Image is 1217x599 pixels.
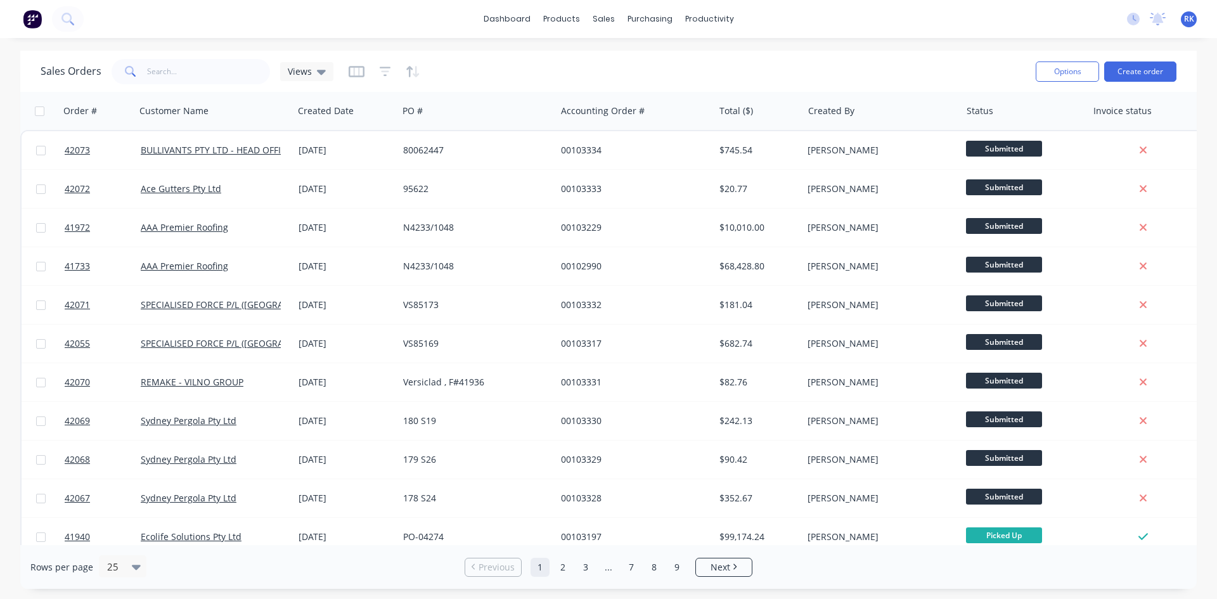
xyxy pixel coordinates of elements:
[65,453,90,466] span: 42068
[403,453,544,466] div: 179 S26
[147,59,271,84] input: Search...
[808,531,948,543] div: [PERSON_NAME]
[696,561,752,574] a: Next page
[299,453,393,466] div: [DATE]
[645,558,664,577] a: Page 8
[65,260,90,273] span: 41733
[667,558,686,577] a: Page 9
[141,453,236,465] a: Sydney Pergola Pty Ltd
[966,411,1042,427] span: Submitted
[65,325,141,363] a: 42055
[966,218,1042,234] span: Submitted
[403,531,544,543] div: PO-04274
[586,10,621,29] div: sales
[561,415,702,427] div: 00103330
[403,337,544,350] div: VS85169
[139,105,209,117] div: Customer Name
[65,183,90,195] span: 42072
[966,295,1042,311] span: Submitted
[403,221,544,234] div: N4233/1048
[711,561,730,574] span: Next
[65,402,141,440] a: 42069
[299,299,393,311] div: [DATE]
[403,376,544,389] div: Versiclad , F#41936
[966,179,1042,195] span: Submitted
[561,492,702,505] div: 00103328
[403,492,544,505] div: 178 S24
[561,144,702,157] div: 00103334
[402,105,423,117] div: PO #
[141,183,221,195] a: Ace Gutters Pty Ltd
[561,337,702,350] div: 00103317
[299,221,393,234] div: [DATE]
[299,260,393,273] div: [DATE]
[561,183,702,195] div: 00103333
[719,221,794,234] div: $10,010.00
[65,376,90,389] span: 42070
[298,105,354,117] div: Created Date
[599,558,618,577] a: Jump forward
[561,221,702,234] div: 00103229
[719,453,794,466] div: $90.42
[65,441,141,479] a: 42068
[141,531,241,543] a: Ecolife Solutions Pty Ltd
[460,558,757,577] ul: Pagination
[719,105,753,117] div: Total ($)
[966,334,1042,350] span: Submitted
[403,183,544,195] div: 95622
[719,415,794,427] div: $242.13
[403,260,544,273] div: N4233/1048
[403,415,544,427] div: 180 S19
[621,10,679,29] div: purchasing
[65,286,141,324] a: 42071
[719,337,794,350] div: $682.74
[479,561,515,574] span: Previous
[65,415,90,427] span: 42069
[808,337,948,350] div: [PERSON_NAME]
[299,492,393,505] div: [DATE]
[561,376,702,389] div: 00103331
[141,144,292,156] a: BULLIVANTS PTY LTD - HEAD OFFICE
[561,105,645,117] div: Accounting Order #
[65,221,90,234] span: 41972
[23,10,42,29] img: Factory
[403,144,544,157] div: 80062447
[1104,61,1176,82] button: Create order
[576,558,595,577] a: Page 3
[966,450,1042,466] span: Submitted
[65,492,90,505] span: 42067
[966,141,1042,157] span: Submitted
[1036,61,1099,82] button: Options
[1184,13,1194,25] span: RK
[561,299,702,311] div: 00103332
[403,299,544,311] div: VS85173
[65,479,141,517] a: 42067
[719,492,794,505] div: $352.67
[141,337,334,349] a: SPECIALISED FORCE P/L ([GEOGRAPHIC_DATA])
[808,415,948,427] div: [PERSON_NAME]
[65,131,141,169] a: 42073
[808,183,948,195] div: [PERSON_NAME]
[808,492,948,505] div: [PERSON_NAME]
[719,376,794,389] div: $82.76
[808,376,948,389] div: [PERSON_NAME]
[808,299,948,311] div: [PERSON_NAME]
[966,527,1042,543] span: Picked Up
[561,453,702,466] div: 00103329
[1093,105,1152,117] div: Invoice status
[966,373,1042,389] span: Submitted
[808,105,854,117] div: Created By
[65,299,90,311] span: 42071
[65,144,90,157] span: 42073
[967,105,993,117] div: Status
[808,453,948,466] div: [PERSON_NAME]
[622,558,641,577] a: Page 7
[141,260,228,272] a: AAA Premier Roofing
[65,247,141,285] a: 41733
[561,531,702,543] div: 00103197
[531,558,550,577] a: Page 1 is your current page
[553,558,572,577] a: Page 2
[719,531,794,543] div: $99,174.24
[537,10,586,29] div: products
[679,10,740,29] div: productivity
